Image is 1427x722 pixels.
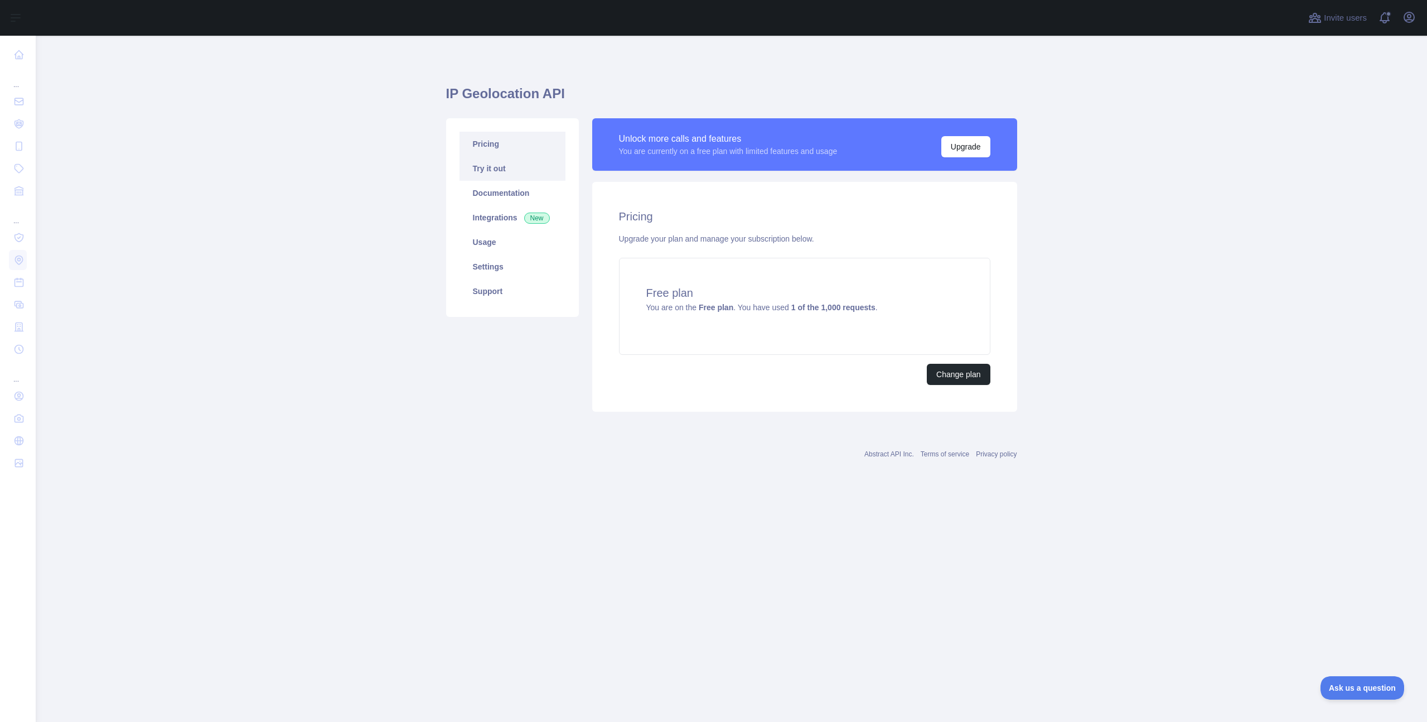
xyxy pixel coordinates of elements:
[941,136,990,157] button: Upgrade
[1324,12,1367,25] span: Invite users
[524,213,550,224] span: New
[459,181,565,205] a: Documentation
[459,132,565,156] a: Pricing
[619,146,838,157] div: You are currently on a free plan with limited features and usage
[459,254,565,279] a: Settings
[459,279,565,304] a: Support
[646,285,963,301] h4: Free plan
[9,362,27,384] div: ...
[459,205,565,230] a: Integrations New
[699,303,733,312] strong: Free plan
[791,303,875,312] strong: 1 of the 1,000 requests
[976,450,1017,458] a: Privacy policy
[459,156,565,181] a: Try it out
[619,209,990,224] h2: Pricing
[921,450,969,458] a: Terms of service
[1306,9,1369,27] button: Invite users
[1320,676,1405,700] iframe: Toggle Customer Support
[927,364,990,385] button: Change plan
[459,230,565,254] a: Usage
[864,450,914,458] a: Abstract API Inc.
[446,85,1017,112] h1: IP Geolocation API
[9,203,27,225] div: ...
[646,303,878,312] span: You are on the . You have used .
[619,233,990,244] div: Upgrade your plan and manage your subscription below.
[9,67,27,89] div: ...
[619,132,838,146] div: Unlock more calls and features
